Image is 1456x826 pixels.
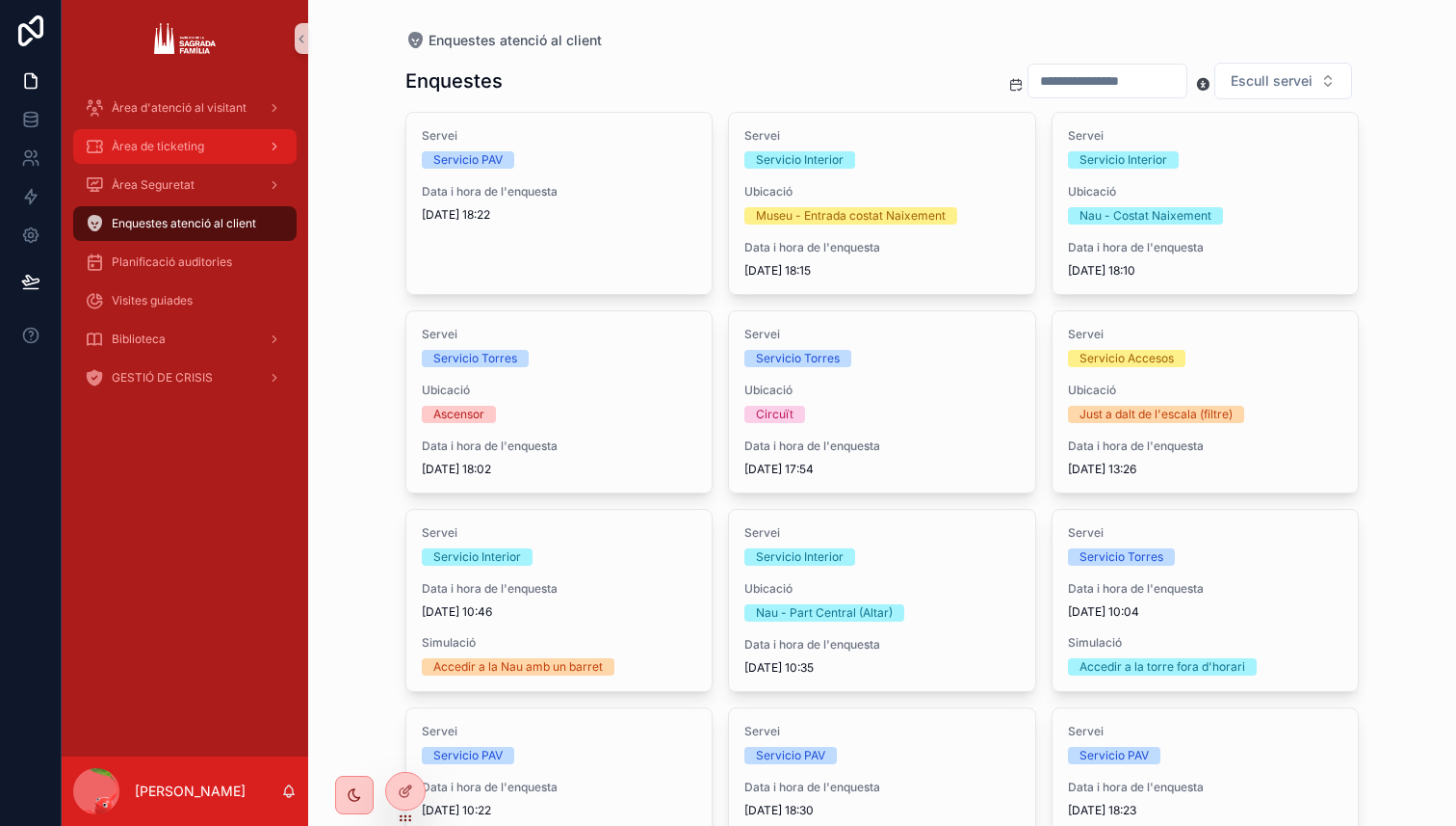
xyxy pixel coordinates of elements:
div: Servicio Interior [756,548,844,566]
span: Ubicació [1068,184,1343,200]
span: Data i hora de l'enquesta [744,637,1020,653]
span: Ubicació [744,184,1020,200]
span: [DATE] 13:26 [1068,462,1343,477]
span: Servei [744,128,1020,144]
span: Servei [422,724,697,739]
div: Servicio Torres [433,350,517,367]
div: Servicio PAV [433,747,503,764]
a: Àrea d'atenció al visitant [73,91,297,125]
span: Ubicació [744,383,1020,398]
a: ServeiServicio InteriorUbicacióMuseu - Entrada costat NaixementData i hora de l'enquesta[DATE] 18:15 [728,112,1036,295]
a: ServeiServicio InteriorUbicacióNau - Costat NaixementData i hora de l'enquesta[DATE] 18:10 [1052,112,1360,295]
span: Enquestes atenció al client [429,31,602,50]
div: Nau - Part Central (Altar) [756,604,893,622]
a: Visites guiades [73,283,297,318]
span: Data i hora de l'enquesta [422,439,697,454]
span: Escull servei [1231,71,1313,91]
span: Servei [1068,327,1343,342]
div: Servicio PAV [756,747,825,764]
span: [DATE] 10:22 [422,803,697,818]
span: Data i hora de l'enquesta [744,780,1020,795]
span: Servei [1068,525,1343,541]
div: Nau - Costat Naixement [1079,207,1211,225]
span: Servei [744,327,1020,342]
span: Data i hora de l'enquesta [1068,240,1343,255]
span: [DATE] 18:15 [744,263,1020,279]
div: scrollable content [62,77,308,420]
a: Enquestes atenció al client [405,31,602,50]
div: Accedir a la Nau amb un barret [433,658,603,676]
a: Biblioteca [73,322,297,357]
a: Enquestes atenció al client [73,206,297,241]
div: Servicio Interior [433,548,521,566]
span: Servei [422,327,697,342]
div: Servicio Interior [756,151,844,169]
span: Enquestes atenció al client [112,216,256,231]
a: ServeiServicio PAVData i hora de l'enquesta[DATE] 18:22 [405,112,714,295]
span: Àrea d'atenció al visitant [112,100,247,116]
a: ServeiServicio InteriorUbicacióNau - Part Central (Altar)Data i hora de l'enquesta[DATE] 10:35 [728,509,1036,692]
span: Àrea Seguretat [112,177,195,193]
span: Servei [744,525,1020,541]
span: Servei [744,724,1020,739]
div: Circuït [756,406,793,423]
a: GESTIÓ DE CRISIS [73,360,297,395]
a: ServeiServicio TorresData i hora de l'enquesta[DATE] 10:04SimulacióAccedir a la torre fora d'horari [1052,509,1360,692]
div: Museu - Entrada costat Naixement [756,207,946,225]
span: Ubicació [422,383,697,398]
div: Servicio Torres [756,350,840,367]
span: GESTIÓ DE CRISIS [112,370,213,386]
span: [DATE] 18:22 [422,207,697,223]
a: Planificació auditories [73,245,297,280]
span: Visites guiades [112,293,193,308]
span: Biblioteca [112,332,166,347]
span: Data i hora de l'enquesta [1068,780,1343,795]
span: [DATE] 10:35 [744,660,1020,676]
span: Data i hora de l'enquesta [422,581,697,597]
div: Servicio Interior [1079,151,1167,169]
span: [DATE] 18:23 [1068,803,1343,818]
h1: Enquestes [405,67,503,94]
a: ServeiServicio AccesosUbicacióJust a dalt de l'escala (filtre)Data i hora de l'enquesta[DATE] 13:26 [1052,310,1360,493]
span: Ubicació [1068,383,1343,398]
span: Data i hora de l'enquesta [422,184,697,200]
span: [DATE] 18:02 [422,462,697,477]
img: App logo [154,23,215,54]
span: [DATE] 18:10 [1068,263,1343,279]
span: Planificació auditories [112,254,232,270]
span: Data i hora de l'enquesta [744,439,1020,454]
span: Data i hora de l'enquesta [744,240,1020,255]
a: ServeiServicio TorresUbicacióAscensorData i hora de l'enquesta[DATE] 18:02 [405,310,714,493]
span: [DATE] 17:54 [744,462,1020,477]
span: Servei [1068,128,1343,144]
div: Servicio Accesos [1079,350,1174,367]
span: Data i hora de l'enquesta [1068,581,1343,597]
span: Simulació [422,635,697,651]
span: Servei [422,128,697,144]
span: Servei [422,525,697,541]
button: Select Button [1214,63,1352,99]
span: [DATE] 10:46 [422,604,697,620]
span: Servei [1068,724,1343,739]
span: [DATE] 18:30 [744,803,1020,818]
span: Simulació [1068,635,1343,651]
div: Just a dalt de l'escala (filtre) [1079,406,1233,423]
div: Ascensor [433,406,484,423]
div: Servicio PAV [433,151,503,169]
div: Servicio Torres [1079,548,1163,566]
a: Àrea de ticketing [73,129,297,164]
a: ServeiServicio InteriorData i hora de l'enquesta[DATE] 10:46SimulacióAccedir a la Nau amb un barret [405,509,714,692]
a: Àrea Seguretat [73,168,297,202]
div: Accedir a la torre fora d'horari [1079,658,1245,676]
a: ServeiServicio TorresUbicacióCircuïtData i hora de l'enquesta[DATE] 17:54 [728,310,1036,493]
div: Servicio PAV [1079,747,1149,764]
span: Ubicació [744,581,1020,597]
span: Àrea de ticketing [112,139,204,154]
span: Data i hora de l'enquesta [422,780,697,795]
span: Data i hora de l'enquesta [1068,439,1343,454]
span: [DATE] 10:04 [1068,604,1343,620]
p: [PERSON_NAME] [135,782,246,801]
